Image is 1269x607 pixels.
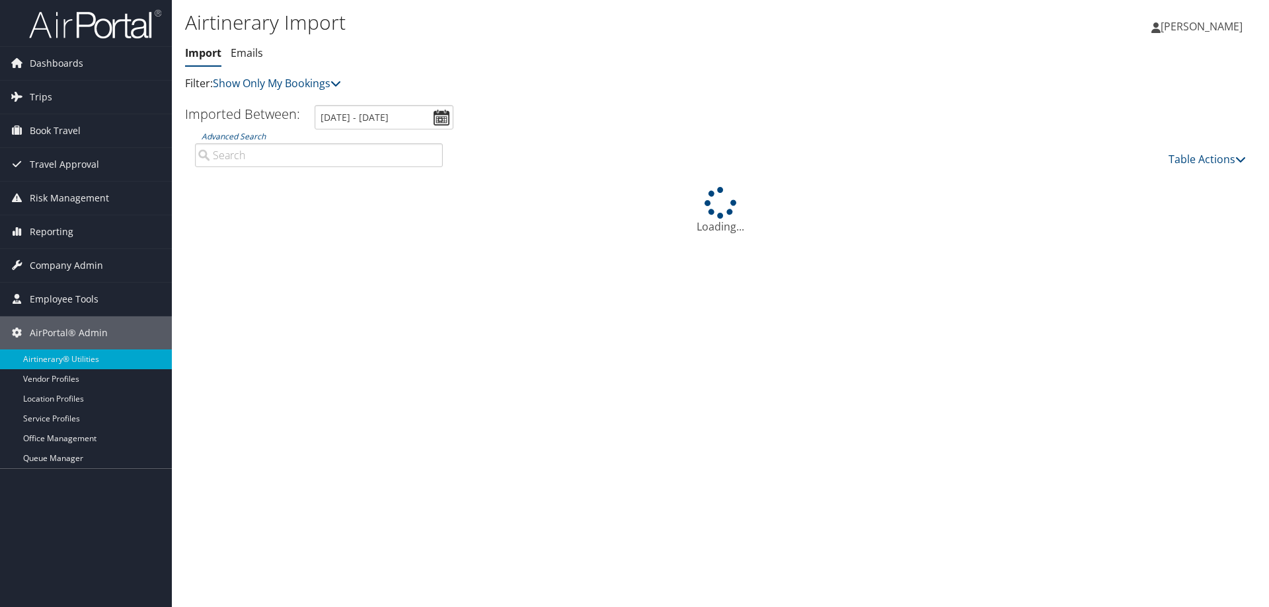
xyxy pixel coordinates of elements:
h1: Airtinerary Import [185,9,899,36]
input: Advanced Search [195,143,443,167]
input: [DATE] - [DATE] [315,105,453,129]
span: Book Travel [30,114,81,147]
span: AirPortal® Admin [30,316,108,349]
div: Loading... [185,187,1256,234]
span: Trips [30,81,52,114]
a: Emails [231,46,263,60]
span: Travel Approval [30,148,99,181]
a: Table Actions [1169,152,1246,166]
span: Risk Management [30,182,109,215]
span: [PERSON_NAME] [1161,19,1243,34]
a: Show Only My Bookings [213,76,341,90]
p: Filter: [185,75,899,92]
a: Import [185,46,221,60]
h3: Imported Between: [185,105,300,123]
span: Reporting [30,215,73,248]
span: Company Admin [30,249,103,282]
span: Dashboards [30,47,83,80]
img: airportal-logo.png [29,9,161,40]
a: [PERSON_NAME] [1151,7,1256,46]
a: Advanced Search [202,131,266,142]
span: Employee Tools [30,283,98,316]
